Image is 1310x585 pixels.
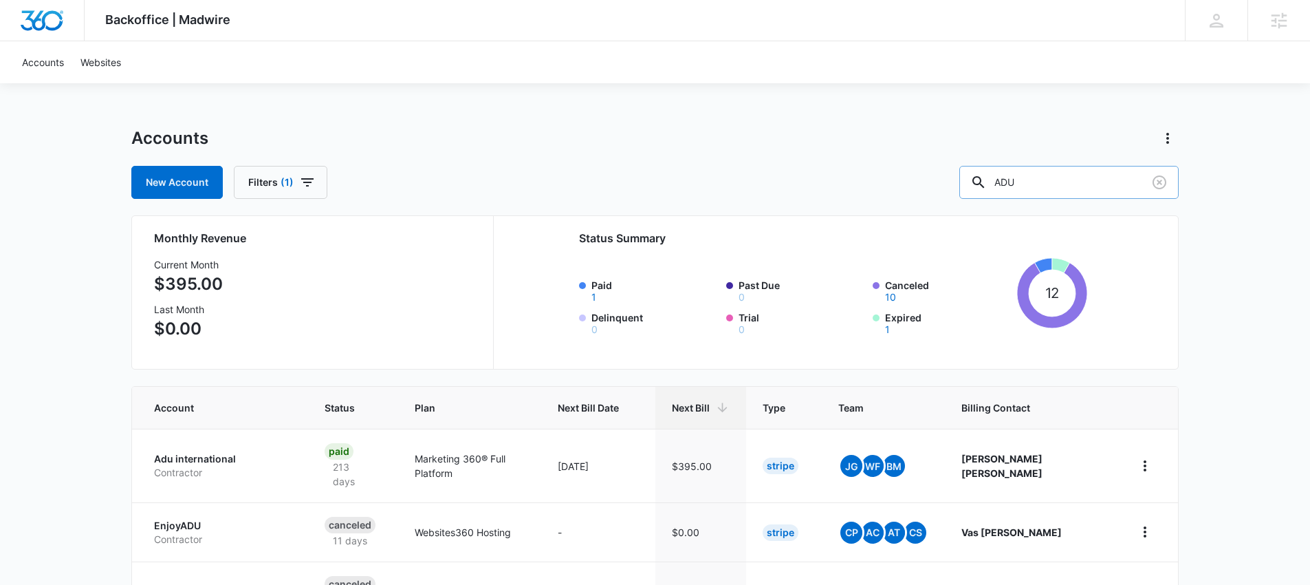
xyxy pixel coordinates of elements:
span: Backoffice | Madwire [105,12,230,27]
span: Next Bill Date [558,401,619,415]
input: Search [959,166,1179,199]
h2: Status Summary [579,230,1087,246]
span: AT [883,522,905,544]
span: CP [840,522,862,544]
span: WF [862,455,884,477]
a: New Account [131,166,223,199]
span: Next Bill [672,401,710,415]
p: Contractor [154,533,292,546]
label: Past Due [739,278,865,302]
h1: Accounts [131,128,208,149]
button: Paid [591,292,596,302]
p: 213 days [325,460,382,489]
a: EnjoyADUContractor [154,519,292,546]
span: (1) [281,178,294,187]
button: Expired [885,325,890,334]
strong: Vas [PERSON_NAME] [961,526,1062,538]
span: Account [154,401,272,415]
button: Actions [1157,127,1179,149]
td: - [541,502,655,562]
span: Status [325,401,362,415]
td: [DATE] [541,429,655,502]
button: home [1134,521,1156,543]
div: Canceled [325,517,375,533]
p: Websites360 Hosting [415,525,525,540]
label: Paid [591,278,718,302]
h2: Monthly Revenue [154,230,477,246]
label: Delinquent [591,310,718,334]
a: Adu internationalContractor [154,452,292,479]
p: Marketing 360® Full Platform [415,451,525,480]
td: $395.00 [655,429,746,502]
p: $395.00 [154,272,223,297]
p: Contractor [154,466,292,480]
label: Canceled [885,278,1012,302]
div: Paid [325,443,353,460]
a: Accounts [14,41,72,83]
span: Type [763,401,785,415]
span: BM [883,455,905,477]
div: Stripe [763,458,798,474]
td: $0.00 [655,502,746,562]
span: Plan [415,401,525,415]
div: Stripe [763,524,798,541]
button: home [1134,455,1156,477]
p: EnjoyADU [154,519,292,533]
span: CS [904,522,926,544]
p: Adu international [154,452,292,466]
tspan: 12 [1045,284,1059,301]
span: Billing Contact [961,401,1101,415]
h3: Current Month [154,257,223,272]
p: 11 days [325,533,375,548]
span: AC [862,522,884,544]
label: Trial [739,310,865,334]
button: Clear [1148,171,1170,193]
span: JG [840,455,862,477]
span: Team [838,401,908,415]
button: Filters(1) [234,166,327,199]
label: Expired [885,310,1012,334]
button: Canceled [885,292,896,302]
p: $0.00 [154,317,223,341]
a: Websites [72,41,129,83]
h3: Last Month [154,302,223,317]
strong: [PERSON_NAME] [PERSON_NAME] [961,453,1042,479]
